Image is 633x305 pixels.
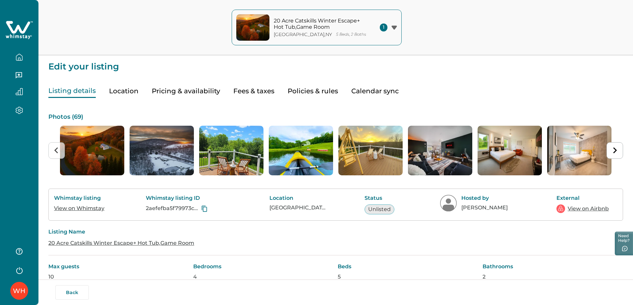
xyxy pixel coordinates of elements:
li: 8 of 69 [547,126,611,175]
button: Pricing & availability [152,84,220,98]
li: 3 of 69 [199,126,263,175]
p: Listing Name [48,229,623,235]
li: 6 of 69 [408,126,472,175]
div: Whimstay Host [13,283,26,299]
p: [GEOGRAPHIC_DATA], [GEOGRAPHIC_DATA], [GEOGRAPHIC_DATA] [269,204,326,211]
button: Next slide [606,142,623,159]
img: list-photos [60,126,124,175]
p: Beds [338,263,479,270]
span: 1 [380,23,387,31]
button: Back [55,285,89,300]
button: Calendar sync [351,84,399,98]
img: property-cover [236,14,269,41]
p: 5 [338,274,479,280]
p: [GEOGRAPHIC_DATA] , NY [274,32,332,37]
li: 4 of 69 [269,126,333,175]
button: Location [109,84,139,98]
p: 4 [193,274,334,280]
a: 20 Acre Catskills Winter Escape+ Hot Tub,Game Room [48,240,194,246]
p: Bathrooms [483,263,623,270]
button: property-cover20 Acre Catskills Winter Escape+ Hot Tub,Game Room[GEOGRAPHIC_DATA],NY5 Beds, 2 Baths1 [232,10,402,45]
img: list-photos [199,126,263,175]
button: Previous slide [48,142,65,159]
img: list-photos [269,126,333,175]
button: Unlisted [365,204,394,214]
p: External [556,195,609,201]
p: Hosted by [461,195,518,201]
p: 10 [48,274,189,280]
img: list-photos [408,126,472,175]
p: 20 Acre Catskills Winter Escape+ Hot Tub,Game Room [274,18,363,30]
img: list-photos [547,126,611,175]
p: Whimstay listing [54,195,107,201]
p: 2 [483,274,623,280]
p: 5 Beds, 2 Baths [336,32,366,37]
img: list-photos [338,126,403,175]
li: 2 of 69 [130,126,194,175]
p: Photos ( 69 ) [48,114,623,120]
p: Whimstay listing ID [146,195,230,201]
img: list-photos [478,126,542,175]
a: View on Airbnb [568,205,609,213]
a: View on Whimstay [54,205,104,211]
p: Status [365,195,401,201]
p: 2aefefba5f79973cada886368bf06370 [146,205,200,212]
p: Location [269,195,326,201]
button: Listing details [48,84,96,98]
img: list-photos [130,126,194,175]
button: Policies & rules [288,84,338,98]
li: 1 of 69 [60,126,124,175]
p: Bedrooms [193,263,334,270]
p: Edit your listing [48,55,623,71]
li: 7 of 69 [478,126,542,175]
p: [PERSON_NAME] [461,204,518,211]
li: 5 of 69 [338,126,403,175]
p: Max guests [48,263,189,270]
button: Fees & taxes [233,84,274,98]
